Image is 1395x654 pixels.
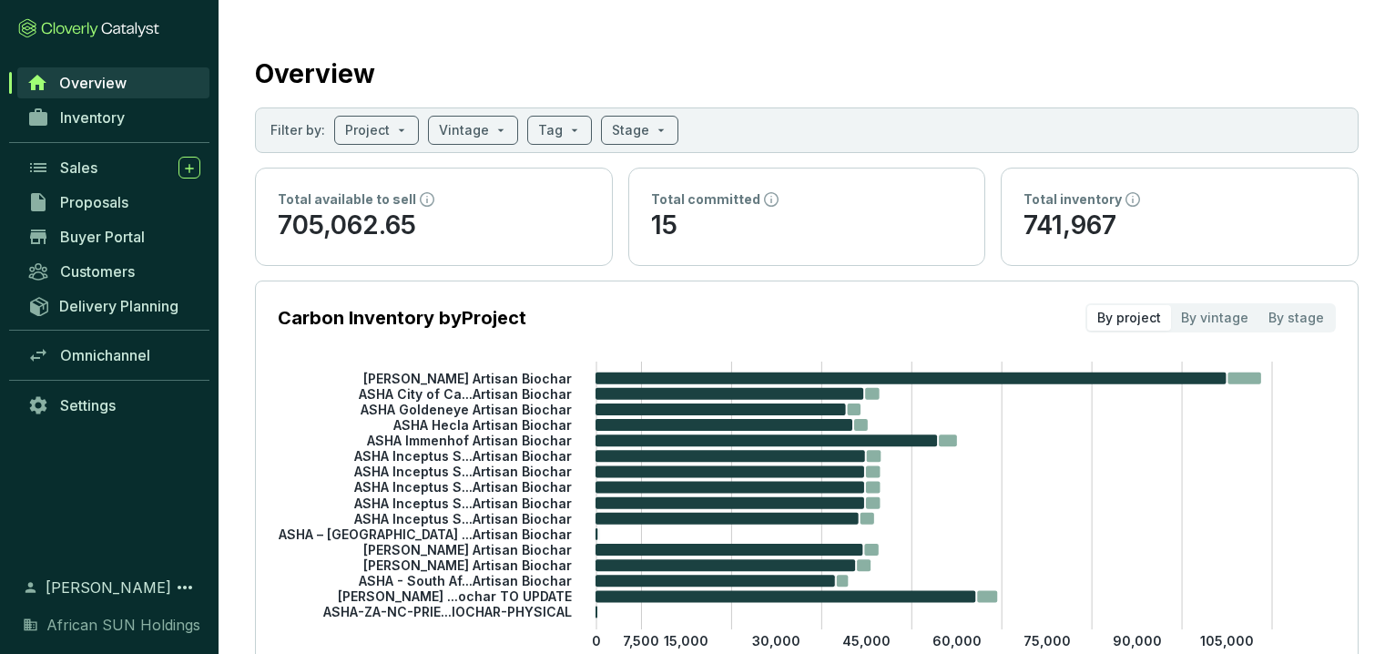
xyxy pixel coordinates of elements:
tspan: ASHA Immenhof Artisan Biochar [366,433,572,448]
tspan: ASHA Inceptus S...Artisan Biochar [353,495,572,510]
p: Total available to sell [278,190,416,209]
tspan: [PERSON_NAME] Artisan Biochar [363,370,572,385]
p: 705,062.65 [278,209,590,243]
tspan: ASHA Inceptus S...Artisan Biochar [353,510,572,526]
span: Omnichannel [60,346,150,364]
tspan: ASHA Inceptus S...Artisan Biochar [353,448,572,464]
tspan: [PERSON_NAME] Artisan Biochar [363,557,572,573]
span: Delivery Planning [59,297,178,315]
tspan: [PERSON_NAME] Artisan Biochar [363,542,572,557]
span: African SUN Holdings [46,614,200,636]
tspan: 30,000 [752,633,800,649]
a: Inventory [18,102,209,133]
a: Settings [18,390,209,421]
tspan: ASHA – [GEOGRAPHIC_DATA] ...Artisan Biochar [278,526,572,542]
tspan: ASHA Inceptus S...Artisan Biochar [353,464,572,479]
tspan: 75,000 [1023,633,1071,649]
div: segmented control [1085,303,1336,332]
span: Overview [59,74,127,92]
p: Filter by: [270,121,325,139]
tspan: ASHA-ZA-NC-PRIE...IOCHAR-PHYSICAL [322,604,572,619]
a: Delivery Planning [18,291,209,321]
tspan: 60,000 [932,633,982,649]
tspan: 90,000 [1113,633,1162,649]
tspan: ASHA Inceptus S...Artisan Biochar [353,479,572,495]
div: By project [1087,305,1171,331]
a: Sales [18,152,209,183]
p: Total committed [651,190,760,209]
tspan: 45,000 [842,633,891,649]
h2: Overview [255,55,375,93]
span: Proposals [60,193,128,211]
a: Customers [18,256,209,287]
span: Customers [60,262,135,281]
tspan: 0 [592,633,601,649]
tspan: ASHA City of Ca...Artisan Biochar [358,385,572,401]
p: 741,967 [1023,209,1336,243]
span: Sales [60,158,97,177]
tspan: 7,500 [623,633,659,649]
tspan: 105,000 [1200,633,1254,649]
p: Total inventory [1023,190,1122,209]
span: Inventory [60,108,125,127]
div: By vintage [1171,305,1258,331]
a: Overview [17,67,209,98]
div: By stage [1258,305,1334,331]
p: Carbon Inventory by Project [278,305,526,331]
tspan: ASHA Goldeneye Artisan Biochar [360,402,572,417]
tspan: 15,000 [664,633,708,649]
tspan: [PERSON_NAME] ...ochar TO UPDATE [338,588,572,604]
a: Omnichannel [18,340,209,371]
span: [PERSON_NAME] [46,577,171,598]
a: Proposals [18,187,209,218]
p: 15 [651,209,963,243]
tspan: ASHA Hecla Artisan Biochar [392,417,572,433]
span: Buyer Portal [60,228,145,246]
a: Buyer Portal [18,221,209,252]
tspan: ASHA - South Af...Artisan Biochar [358,573,572,588]
span: Settings [60,396,116,414]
